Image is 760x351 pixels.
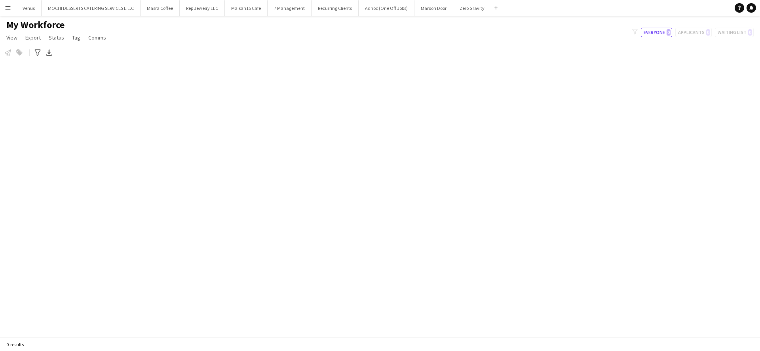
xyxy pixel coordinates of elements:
[180,0,225,16] button: Rep Jewelry LLC
[44,48,54,57] app-action-btn: Export XLSX
[22,32,44,43] a: Export
[667,29,671,36] span: 0
[46,32,67,43] a: Status
[359,0,414,16] button: Adhoc (One Off Jobs)
[268,0,312,16] button: 7 Management
[72,34,80,41] span: Tag
[25,34,41,41] span: Export
[453,0,491,16] button: Zero Gravity
[88,34,106,41] span: Comms
[33,48,42,57] app-action-btn: Advanced filters
[49,34,64,41] span: Status
[6,34,17,41] span: View
[141,0,180,16] button: Masra Coffee
[85,32,109,43] a: Comms
[312,0,359,16] button: Recurring Clients
[42,0,141,16] button: MOCHI DESSERTS CATERING SERVICES L.L.C
[641,28,672,37] button: Everyone0
[414,0,453,16] button: Maroon Door
[6,19,65,31] span: My Workforce
[69,32,84,43] a: Tag
[16,0,42,16] button: Venus
[225,0,268,16] button: Maisan15 Cafe
[3,32,21,43] a: View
